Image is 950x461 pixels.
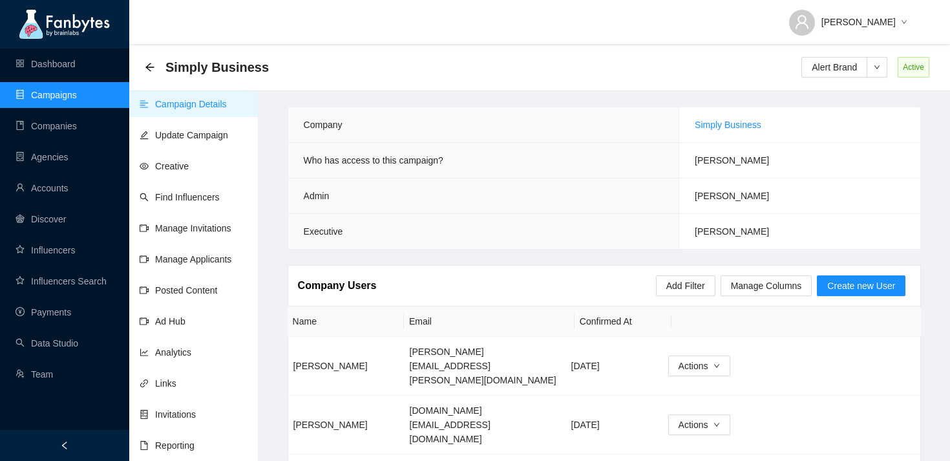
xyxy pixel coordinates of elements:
[140,254,231,264] a: video-cameraManage Applicants
[140,409,196,420] a: hddInvitations
[695,120,761,130] a: Simply Business
[695,155,769,166] span: [PERSON_NAME]
[288,337,405,396] td: [PERSON_NAME]
[140,347,191,358] a: line-chartAnalytics
[288,306,404,337] th: Name
[16,90,77,100] a: databaseCampaigns
[16,183,69,193] a: userAccounts
[304,120,343,130] span: Company
[812,60,857,74] span: Alert Brand
[695,191,769,201] span: [PERSON_NAME]
[298,277,377,294] article: Company Users
[821,15,896,29] span: [PERSON_NAME]
[140,440,195,451] a: fileReporting
[731,279,802,293] span: Manage Columns
[304,226,343,237] span: Executive
[713,363,720,370] span: down
[16,338,78,348] a: searchData Studio
[817,275,905,296] button: Create new User
[668,356,730,376] button: Actionsdown
[145,62,155,72] span: arrow-left
[288,396,405,455] td: [PERSON_NAME]
[794,14,810,30] span: user
[566,337,663,396] td: [DATE]
[60,441,69,450] span: left
[867,57,887,78] button: down
[679,359,708,373] span: Actions
[140,378,176,389] a: linkLinks
[721,275,812,296] button: Manage Columns
[140,192,220,202] a: searchFind Influencers
[140,223,231,233] a: video-cameraManage Invitations
[404,306,575,337] th: Email
[695,226,769,237] span: [PERSON_NAME]
[867,64,887,70] span: down
[140,316,185,327] a: video-cameraAd Hub
[575,306,671,337] th: Confirmed At
[801,57,867,78] button: Alert Brand
[16,245,75,255] a: starInfluencers
[668,414,730,435] button: Actionsdown
[165,57,269,78] span: Simply Business
[16,59,76,69] a: appstoreDashboard
[827,279,895,293] span: Create new User
[140,285,218,295] a: video-cameraPosted Content
[304,191,330,201] span: Admin
[16,276,107,286] a: starInfluencers Search
[16,307,71,317] a: pay-circlePayments
[901,19,907,27] span: down
[898,57,929,78] span: Active
[713,422,720,429] span: down
[405,396,566,455] td: [DOMAIN_NAME][EMAIL_ADDRESS][DOMAIN_NAME]
[16,369,53,380] a: usergroup-addTeam
[656,275,715,296] button: Add Filter
[304,155,443,166] span: Who has access to this campaign?
[16,214,66,224] a: radar-chartDiscover
[140,130,228,140] a: editUpdate Campaign
[405,337,566,396] td: [PERSON_NAME][EMAIL_ADDRESS][PERSON_NAME][DOMAIN_NAME]
[140,161,189,171] a: eyeCreative
[140,99,227,109] a: align-leftCampaign Details
[779,6,918,27] button: [PERSON_NAME]down
[566,396,663,455] td: [DATE]
[679,418,708,432] span: Actions
[16,121,77,131] a: bookCompanies
[666,279,705,293] span: Add Filter
[145,62,155,73] div: Back
[16,152,69,162] a: containerAgencies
